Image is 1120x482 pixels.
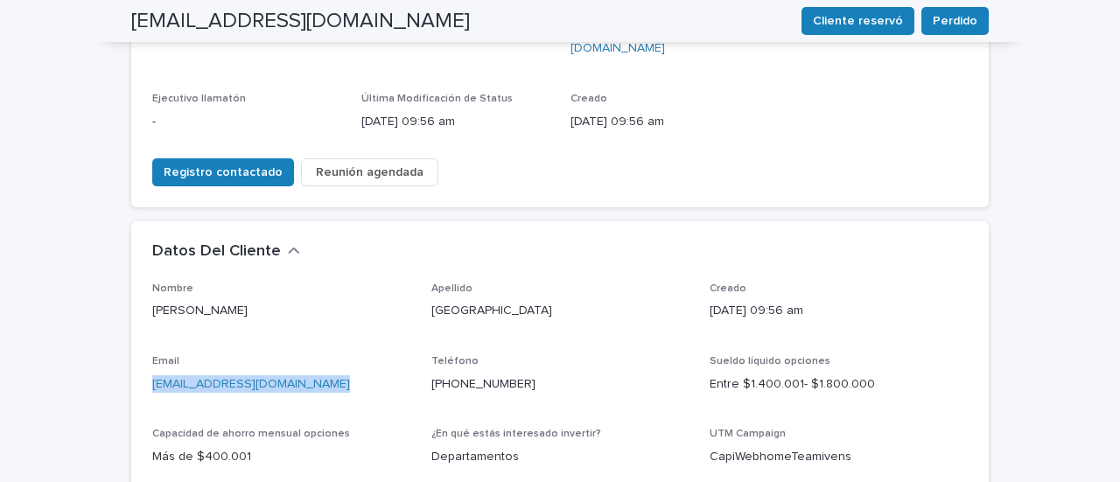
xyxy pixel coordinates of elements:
p: [DATE] 09:56 am [361,113,549,131]
span: Registro contactado [164,164,283,181]
span: Teléfono [431,356,479,367]
button: Datos Del Cliente [152,242,300,262]
span: Perdido [933,12,977,30]
span: UTM Campaign [710,429,786,439]
a: [PHONE_NUMBER] [431,378,535,390]
span: Creado [570,94,607,104]
p: [PERSON_NAME] [152,302,410,320]
span: Última Modificación de Status [361,94,513,104]
span: ¿En qué estás interesado invertir? [431,429,601,439]
button: Perdido [921,7,989,35]
span: Nombre [152,283,193,294]
button: Cliente reservó [801,7,914,35]
h2: Datos Del Cliente [152,242,281,262]
span: Email [152,356,179,367]
span: Sueldo líquido opciones [710,356,830,367]
p: [DATE] 09:56 am [710,302,968,320]
span: Apellido [431,283,472,294]
p: [GEOGRAPHIC_DATA] [431,302,689,320]
p: Departamentos [431,448,689,466]
p: - [152,113,340,131]
p: [DATE] 09:56 am [570,113,759,131]
span: Capacidad de ahorro mensual opciones [152,429,350,439]
span: Creado [710,283,746,294]
p: CapiWebhomeTeamivens [710,448,968,466]
button: Registro contactado [152,158,294,186]
h2: [EMAIL_ADDRESS][DOMAIN_NAME] [131,9,470,34]
span: Cliente reservó [813,12,903,30]
button: Reunión agendada [301,158,438,186]
p: Más de $400.001 [152,448,410,466]
a: [EMAIL_ADDRESS][DOMAIN_NAME] [152,378,350,390]
span: Reunión agendada [316,164,423,181]
span: Ejecutivo llamatón [152,94,246,104]
p: Entre $1.400.001- $1.800.000 [710,375,968,394]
